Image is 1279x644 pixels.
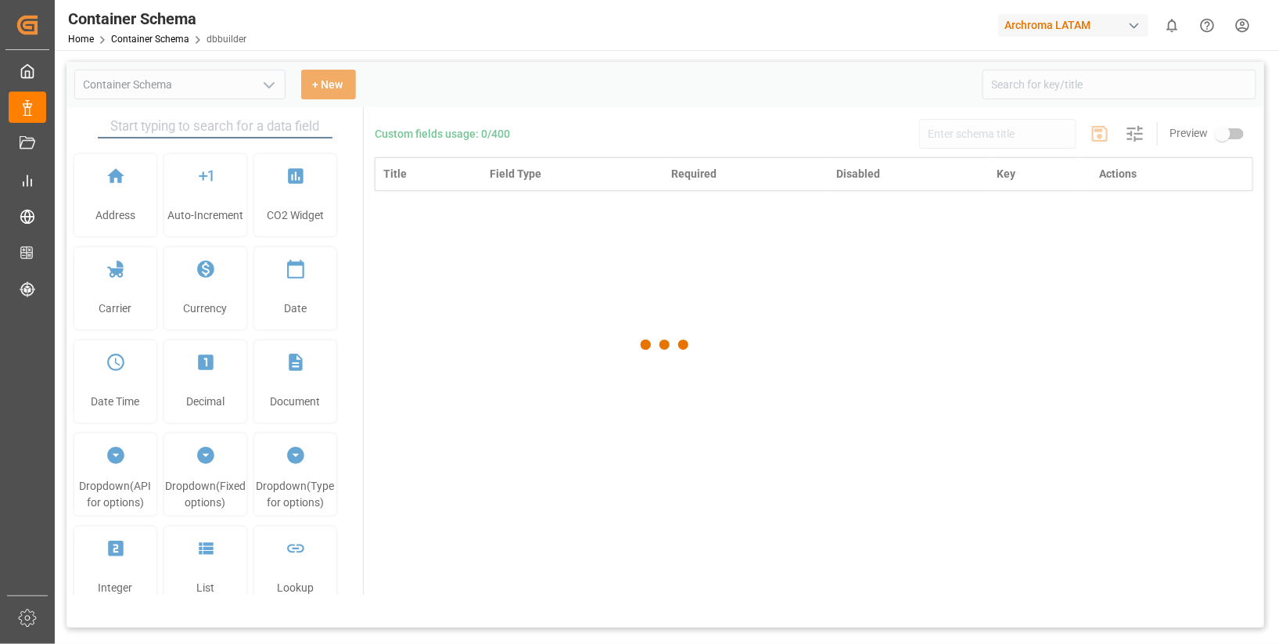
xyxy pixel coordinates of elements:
[998,14,1148,37] div: Archroma LATAM
[1155,8,1190,43] button: show 0 new notifications
[111,34,189,45] a: Container Schema
[68,7,246,31] div: Container Schema
[1190,8,1225,43] button: Help Center
[68,34,94,45] a: Home
[998,10,1155,40] button: Archroma LATAM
